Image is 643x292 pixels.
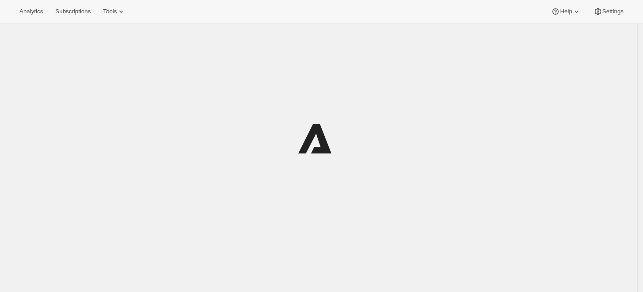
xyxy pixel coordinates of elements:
[50,5,96,18] button: Subscriptions
[98,5,131,18] button: Tools
[588,5,629,18] button: Settings
[103,8,117,15] span: Tools
[19,8,43,15] span: Analytics
[560,8,572,15] span: Help
[602,8,624,15] span: Settings
[546,5,586,18] button: Help
[55,8,91,15] span: Subscriptions
[14,5,48,18] button: Analytics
